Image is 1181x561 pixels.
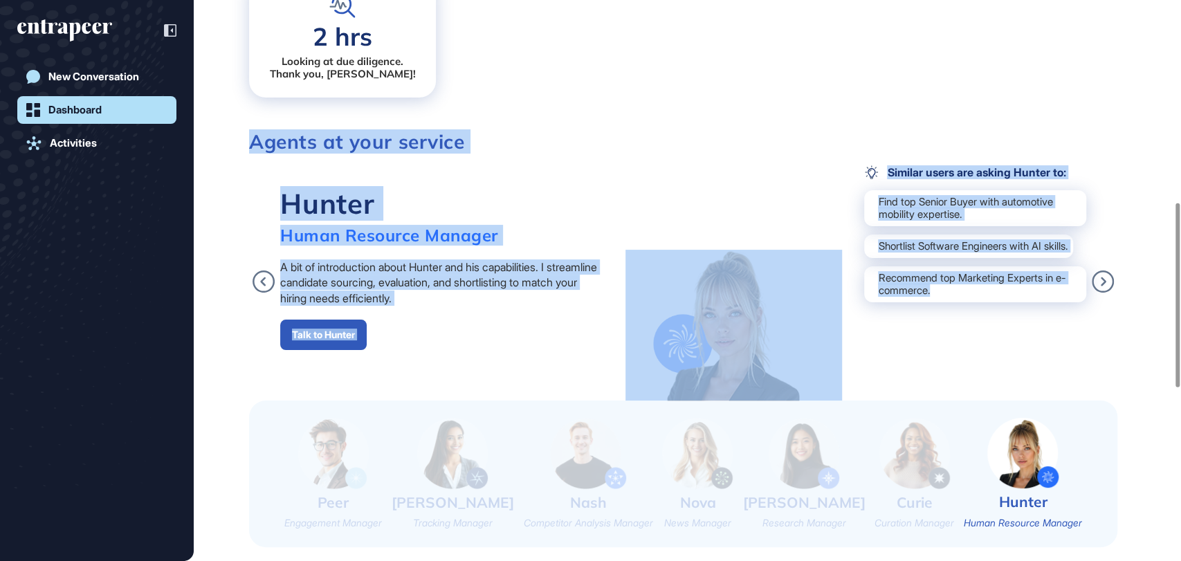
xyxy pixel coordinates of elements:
[313,22,372,51] div: 2 hrs
[864,190,1086,226] div: Find top Senior Buyer with automotive mobility expertise.
[417,418,488,489] img: tracy-small.png
[413,516,493,530] div: Tracking Manager
[48,71,139,83] div: New Conversation
[570,493,607,513] div: Nash
[17,129,176,157] a: Activities
[17,19,112,42] div: entrapeer-logo
[550,418,626,489] img: nash-small.png
[17,63,176,91] a: New Conversation
[280,186,498,221] div: Hunter
[50,137,97,149] div: Activities
[769,418,839,489] img: reese-small.png
[392,493,514,513] div: [PERSON_NAME]
[897,493,933,513] div: Curie
[266,55,419,80] div: Looking at due diligence. Thank you, [PERSON_NAME]!
[875,516,954,530] div: Curation Manager
[524,516,653,530] div: Competitor Analysis Manager
[284,516,382,530] div: Engagement Manager
[864,165,1065,179] div: Similar users are asking Hunter to:
[280,259,603,306] div: A bit of introduction about Hunter and his capabilities. I streamline candidate sourcing, evaluat...
[879,418,950,489] img: curie-small.png
[864,234,1073,258] div: Shortlist Software Engineers with AI skills.
[679,493,715,513] div: Nova
[662,418,733,489] img: nova-small.png
[298,418,369,489] img: peer-small.png
[280,320,367,350] a: Talk to Hunter
[280,225,498,246] div: Human Resource Manager
[864,266,1086,302] div: Recommend top Marketing Experts in e-commerce.
[987,418,1059,488] img: hunter-small.png
[48,104,102,116] div: Dashboard
[625,250,842,401] img: hunter-big.png
[249,132,1117,151] h3: Agents at your service
[998,492,1047,512] div: Hunter
[664,516,731,530] div: News Manager
[742,493,865,513] div: [PERSON_NAME]
[318,493,349,513] div: Peer
[964,516,1082,530] div: Human Resource Manager
[17,96,176,124] a: Dashboard
[762,516,845,530] div: Research Manager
